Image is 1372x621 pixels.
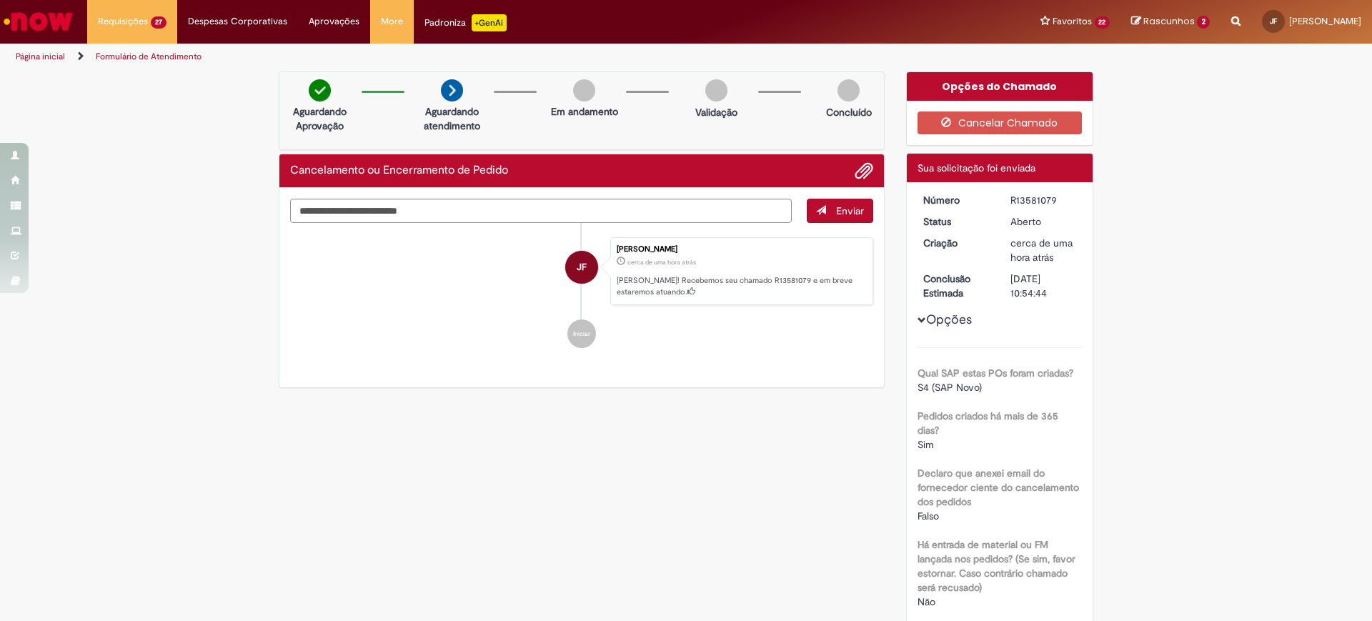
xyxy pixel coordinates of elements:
[188,14,287,29] span: Despesas Corporativas
[424,14,507,31] div: Padroniza
[918,510,939,522] span: Falso
[98,14,148,29] span: Requisições
[1010,237,1073,264] time: 30/09/2025 11:54:41
[16,51,65,62] a: Página inicial
[918,595,935,608] span: Não
[836,204,864,217] span: Enviar
[627,258,696,267] time: 30/09/2025 11:54:41
[1010,214,1077,229] div: Aberto
[617,245,865,254] div: [PERSON_NAME]
[577,250,587,284] span: JF
[1010,193,1077,207] div: R13581079
[11,44,904,70] ul: Trilhas de página
[918,111,1083,134] button: Cancelar Chamado
[695,105,737,119] p: Validação
[913,236,1000,250] dt: Criação
[1,7,75,36] img: ServiceNow
[309,14,359,29] span: Aprovações
[907,72,1093,101] div: Opções do Chamado
[913,272,1000,300] dt: Conclusão Estimada
[290,199,792,223] textarea: Digite sua mensagem aqui...
[565,251,598,284] div: Jose Carlos Dos Santos Filho
[918,367,1073,379] b: Qual SAP estas POs foram criadas?
[1010,237,1073,264] span: cerca de uma hora atrás
[309,79,331,101] img: check-circle-green.png
[551,104,618,119] p: Em andamento
[1270,16,1277,26] span: JF
[1289,15,1361,27] span: [PERSON_NAME]
[1053,14,1092,29] span: Favoritos
[151,16,166,29] span: 27
[290,237,873,306] li: Jose Carlos Dos Santos Filho
[918,381,982,394] span: S4 (SAP Novo)
[1131,15,1210,29] a: Rascunhos
[1010,272,1077,300] div: [DATE] 10:54:44
[807,199,873,223] button: Enviar
[837,79,860,101] img: img-circle-grey.png
[918,162,1035,174] span: Sua solicitação foi enviada
[472,14,507,31] p: +GenAi
[1143,14,1195,28] span: Rascunhos
[617,275,865,297] p: [PERSON_NAME]! Recebemos seu chamado R13581079 e em breve estaremos atuando.
[1010,236,1077,264] div: 30/09/2025 11:54:41
[918,467,1079,508] b: Declaro que anexei email do fornecedor ciente do cancelamento dos pedidos
[913,214,1000,229] dt: Status
[855,162,873,180] button: Adicionar anexos
[1197,16,1210,29] span: 2
[627,258,696,267] span: cerca de uma hora atrás
[705,79,727,101] img: img-circle-grey.png
[918,538,1075,594] b: Há entrada de material ou FM lançada nos pedidos? (Se sim, favor estornar. Caso contrário chamado...
[290,164,508,177] h2: Cancelamento ou Encerramento de Pedido Histórico de tíquete
[918,438,934,451] span: Sim
[441,79,463,101] img: arrow-next.png
[918,409,1058,437] b: Pedidos criados há mais de 365 dias?
[417,104,487,133] p: Aguardando atendimento
[290,223,873,363] ul: Histórico de tíquete
[285,104,354,133] p: Aguardando Aprovação
[913,193,1000,207] dt: Número
[1095,16,1110,29] span: 22
[381,14,403,29] span: More
[573,79,595,101] img: img-circle-grey.png
[96,51,202,62] a: Formulário de Atendimento
[826,105,872,119] p: Concluído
